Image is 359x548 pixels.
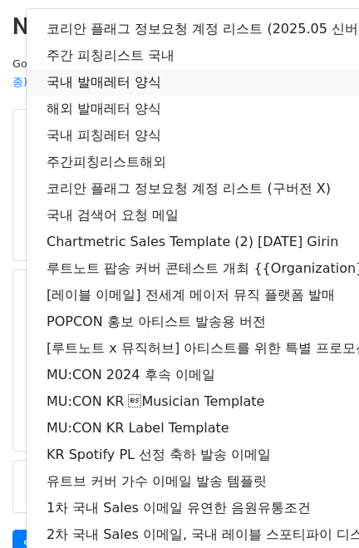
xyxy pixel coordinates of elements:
[12,57,224,89] small: Google Sheet:
[276,468,359,548] iframe: Chat Widget
[12,12,347,41] h2: New Campaign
